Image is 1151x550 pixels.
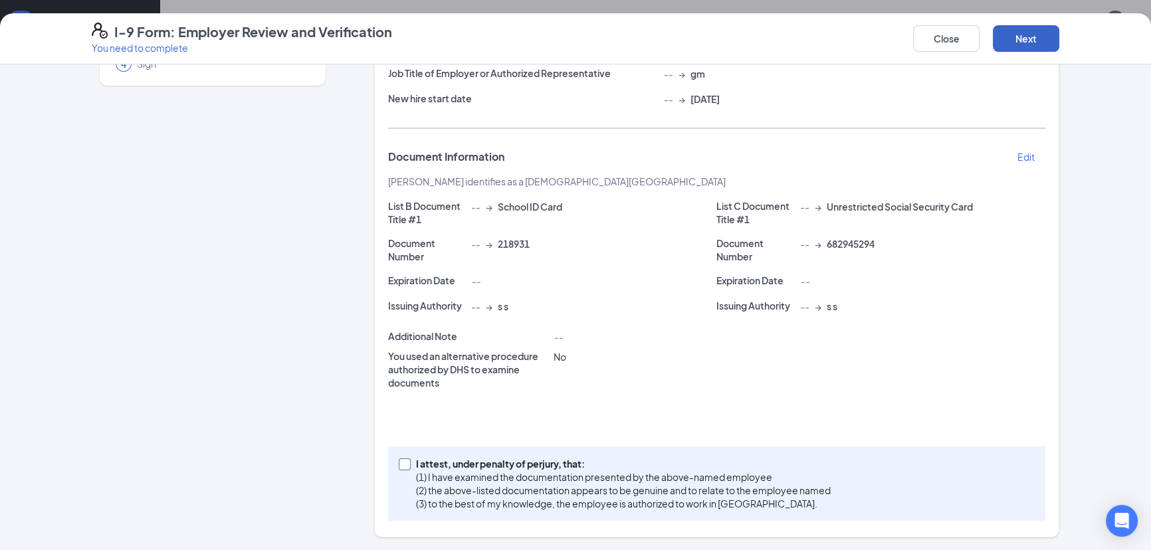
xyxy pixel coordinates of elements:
p: Expiration Date [388,274,467,287]
span: [PERSON_NAME] identifies as a [DEMOGRAPHIC_DATA][GEOGRAPHIC_DATA] [388,175,726,187]
span: 682945294 [827,237,875,250]
span: → [679,67,685,80]
p: Issuing Authority [716,299,795,312]
p: Expiration Date [716,274,795,287]
p: List B Document Title #1 [388,199,467,226]
span: → [486,300,492,313]
p: Document Number [716,236,795,263]
span: -- [800,200,809,213]
span: s s [827,300,837,313]
span: s s [498,300,508,313]
svg: FormI9EVerifyIcon [92,23,108,39]
p: Job Title of Employer or Authorized Representative [388,66,659,80]
span: -- [800,237,809,250]
span: -- [664,92,673,106]
p: You need to complete [92,41,392,54]
button: Next [993,25,1059,52]
span: -- [800,300,809,313]
p: (2) the above-listed documentation appears to be genuine and to relate to the employee named [416,484,831,497]
span: -- [471,275,480,287]
span: -- [471,200,480,213]
p: Edit [1017,150,1035,163]
p: List C Document Title #1 [716,199,795,226]
span: Unrestricted Social Security Card [827,200,973,213]
span: -- [800,275,809,287]
p: New hire start date [388,92,659,105]
span: -- [554,331,563,343]
p: You used an alternative procedure authorized by DHS to examine documents [388,349,548,389]
span: Document Information [388,150,504,163]
span: [DATE] [690,92,720,106]
p: (1) I have examined the documentation presented by the above-named employee [416,470,831,484]
div: Open Intercom Messenger [1106,505,1138,537]
p: Document Number [388,236,467,263]
span: → [815,300,821,313]
span: -- [664,67,673,80]
span: -- [471,237,480,250]
button: Close [913,25,980,52]
span: No [554,351,566,363]
p: (3) to the best of my knowledge, the employee is authorized to work in [GEOGRAPHIC_DATA]. [416,497,831,510]
p: I attest, under penalty of perjury, that: [416,457,831,470]
span: -- [471,300,480,313]
span: → [486,237,492,250]
span: → [815,200,821,213]
p: Additional Note [388,329,548,343]
span: gm [690,67,705,80]
span: → [679,92,685,106]
span: 218931 [498,237,530,250]
span: School ID Card [498,200,562,213]
span: → [815,237,821,250]
h4: I-9 Form: Employer Review and Verification [114,23,392,41]
span: → [486,200,492,213]
p: Issuing Authority [388,299,467,312]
